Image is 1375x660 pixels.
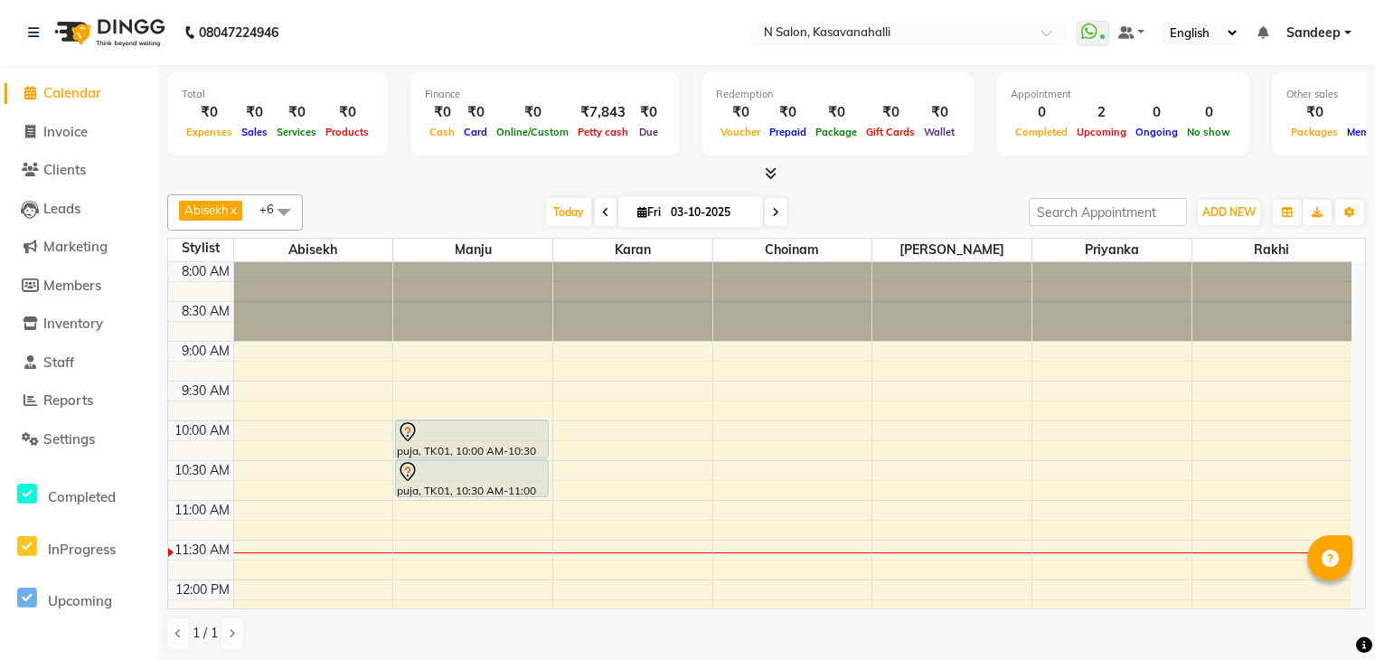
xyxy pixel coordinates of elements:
div: 0 [1011,102,1072,123]
span: Rakhi [1192,239,1351,261]
a: Calendar [5,83,154,104]
div: 9:00 AM [178,342,233,361]
a: Settings [5,429,154,450]
span: Inventory [43,315,103,332]
span: Karan [553,239,712,261]
div: 0 [1131,102,1182,123]
div: Finance [425,87,664,102]
span: +6 [259,202,287,216]
a: Inventory [5,314,154,335]
span: Package [811,126,862,138]
span: No show [1182,126,1235,138]
input: Search Appointment [1029,198,1187,226]
div: 0 [1182,102,1235,123]
div: 2 [1072,102,1131,123]
span: Abisekh [184,203,229,217]
div: ₹0 [811,102,862,123]
span: Upcoming [1072,126,1131,138]
div: 8:30 AM [178,302,233,321]
span: Reports [43,391,93,409]
div: 11:00 AM [171,501,233,520]
span: Choinam [713,239,872,261]
span: Leads [43,200,80,217]
span: Manju [393,239,552,261]
div: 10:00 AM [171,421,233,440]
div: Total [182,87,373,102]
div: ₹0 [492,102,573,123]
span: Products [321,126,373,138]
div: puja, TK01, 10:00 AM-10:30 AM, Hair Cut Advance -899 [396,420,547,457]
div: Appointment [1011,87,1235,102]
span: Sandeep [1286,24,1341,42]
span: 1 / 1 [193,624,218,643]
input: 2025-10-03 [665,199,756,226]
span: Expenses [182,126,237,138]
span: Packages [1286,126,1342,138]
span: Wallet [919,126,959,138]
div: 10:30 AM [171,461,233,480]
div: 9:30 AM [178,382,233,401]
span: Clients [43,161,86,178]
div: 11:30 AM [171,541,233,560]
a: Clients [5,160,154,181]
a: Leads [5,199,154,220]
button: ADD NEW [1198,200,1260,225]
div: ₹0 [425,102,459,123]
div: 12:00 PM [172,580,233,599]
div: ₹0 [237,102,272,123]
span: Today [546,198,591,226]
span: Gift Cards [862,126,919,138]
span: Services [272,126,321,138]
span: Staff [43,354,74,371]
span: Petty cash [573,126,633,138]
span: Upcoming [48,592,112,609]
img: logo [46,7,170,58]
div: ₹0 [862,102,919,123]
div: ₹0 [1286,102,1342,123]
a: Members [5,276,154,297]
div: ₹0 [182,102,237,123]
a: x [229,203,237,217]
div: Stylist [168,239,233,258]
div: ₹0 [716,102,765,123]
div: ₹7,843 [573,102,633,123]
span: [PERSON_NAME] [872,239,1031,261]
span: InProgress [48,541,116,558]
div: Redemption [716,87,959,102]
span: Calendar [43,84,101,101]
span: Members [43,277,101,294]
span: Completed [48,488,116,505]
span: Completed [1011,126,1072,138]
div: ₹0 [633,102,664,123]
span: Ongoing [1131,126,1182,138]
a: Staff [5,353,154,373]
div: ₹0 [459,102,492,123]
iframe: chat widget [1299,588,1357,642]
a: Marketing [5,237,154,258]
span: Invoice [43,123,88,140]
span: Abisekh [234,239,393,261]
span: ADD NEW [1202,205,1256,219]
span: Marketing [43,238,108,255]
span: Prepaid [765,126,811,138]
span: Priyanka [1032,239,1191,261]
div: ₹0 [321,102,373,123]
span: Cash [425,126,459,138]
div: ₹0 [919,102,959,123]
a: Invoice [5,122,154,143]
div: 8:00 AM [178,262,233,281]
div: ₹0 [272,102,321,123]
span: Due [635,126,663,138]
span: Online/Custom [492,126,573,138]
span: Settings [43,430,95,448]
a: Reports [5,391,154,411]
span: Sales [237,126,272,138]
div: ₹0 [765,102,811,123]
div: puja, TK01, 10:30 AM-11:00 AM, Men Hair Cut Basic [396,460,547,496]
span: Voucher [716,126,765,138]
b: 08047224946 [199,7,278,58]
span: Fri [633,205,665,219]
span: Card [459,126,492,138]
